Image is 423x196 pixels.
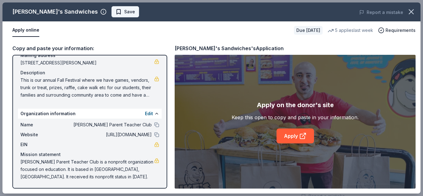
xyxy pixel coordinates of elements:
[62,121,152,128] span: [PERSON_NAME] Parent Teacher Club
[175,44,284,52] div: [PERSON_NAME]'s Sandwiches's Application
[386,27,416,34] span: Requirements
[20,59,154,67] span: [STREET_ADDRESS][PERSON_NAME]
[124,8,135,15] span: Save
[20,158,154,181] span: [PERSON_NAME] Parent Teacher Club is a nonprofit organization focused on education. It is based i...
[20,121,62,128] span: Name
[12,44,167,52] div: Copy and paste your information:
[20,131,62,138] span: Website
[20,151,159,158] div: Mission statement
[257,100,334,110] div: Apply on the donor's site
[20,76,154,99] span: This is our annual Fall Festival where we have games, vendors, trunk or treat, prizes, raffle, ca...
[145,110,153,117] button: Edit
[232,114,359,121] div: Keep this open to copy and paste in your information.
[294,26,323,35] div: Due [DATE]
[277,128,314,143] a: Apply
[111,6,139,17] button: Save
[359,9,403,16] button: Report a mistake
[20,141,62,148] span: EIN
[12,7,98,17] div: [PERSON_NAME]'s Sandwiches
[62,131,152,138] span: [URL][DOMAIN_NAME]
[378,27,416,34] button: Requirements
[328,27,373,34] div: 5 applies last week
[20,52,159,59] div: Mailing address
[18,109,162,119] div: Organization information
[20,69,159,76] div: Description
[12,24,39,37] button: Apply online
